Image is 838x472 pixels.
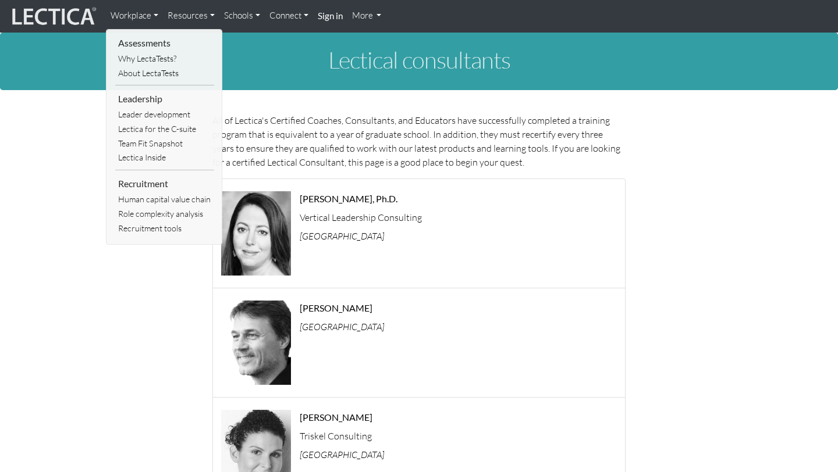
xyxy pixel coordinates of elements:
a: Team Fit Snapshot [115,137,214,151]
strong: [PERSON_NAME], Ph.D. [300,193,397,204]
h1: Lectical consultants [96,47,742,73]
li: Assessments [115,34,214,52]
strong: [PERSON_NAME] [300,412,372,423]
a: Sign in [313,5,347,28]
p: Triskel Consulting [300,431,625,441]
i: [GEOGRAPHIC_DATA] [300,321,384,332]
a: Why LectaTests? [115,52,214,66]
img: Kristian Merkoll [221,301,291,385]
i: [GEOGRAPHIC_DATA] [300,230,384,242]
p: All of Lectica's Certified Coaches, Consultants, and Educators have successfully completed a trai... [212,113,626,169]
a: Resources [163,5,219,27]
strong: Sign in [318,10,343,21]
i: [GEOGRAPHIC_DATA] [300,449,384,460]
a: Schools [219,5,265,27]
a: More [347,5,386,27]
a: Role complexity analysis [115,207,214,221]
img: Rebecca Andree [221,191,291,276]
img: lecticalive [9,5,97,27]
a: Leader development [115,108,214,122]
a: Connect [265,5,313,27]
a: About LectaTests [115,66,214,81]
a: Human capital value chain [115,192,214,207]
a: Workplace [106,5,163,27]
li: Leadership [115,90,214,108]
a: Lectica for the C-suite [115,122,214,137]
a: Recruitment tools [115,221,214,236]
strong: [PERSON_NAME] [300,302,372,313]
a: Lectica Inside [115,151,214,165]
p: Vertical Leadership Consulting [300,213,625,222]
li: Recruitment [115,175,214,192]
